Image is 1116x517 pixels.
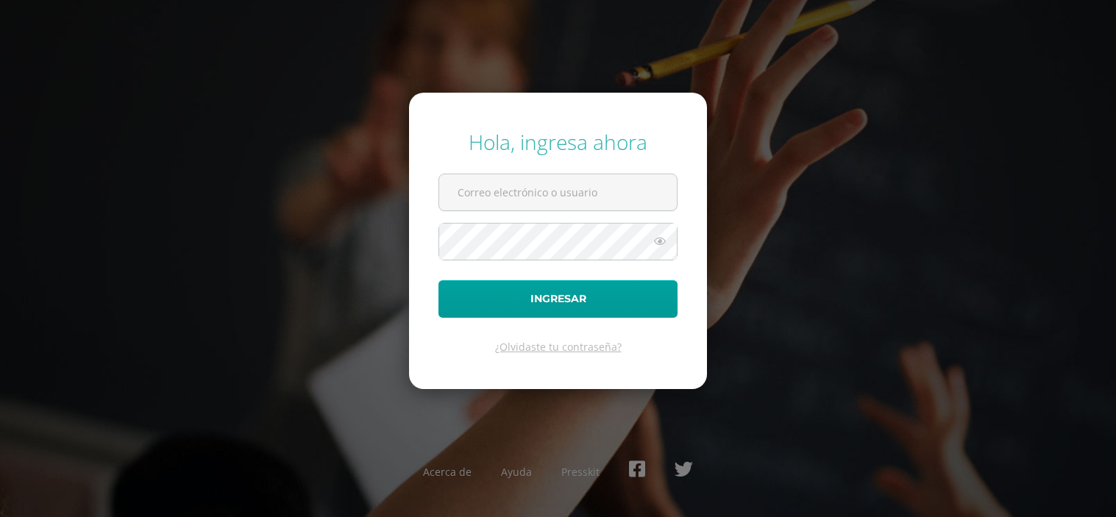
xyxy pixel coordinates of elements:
a: ¿Olvidaste tu contraseña? [495,340,622,354]
a: Ayuda [501,465,532,479]
a: Presskit [561,465,600,479]
a: Acerca de [423,465,472,479]
input: Correo electrónico o usuario [439,174,677,210]
button: Ingresar [438,280,678,318]
div: Hola, ingresa ahora [438,128,678,156]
